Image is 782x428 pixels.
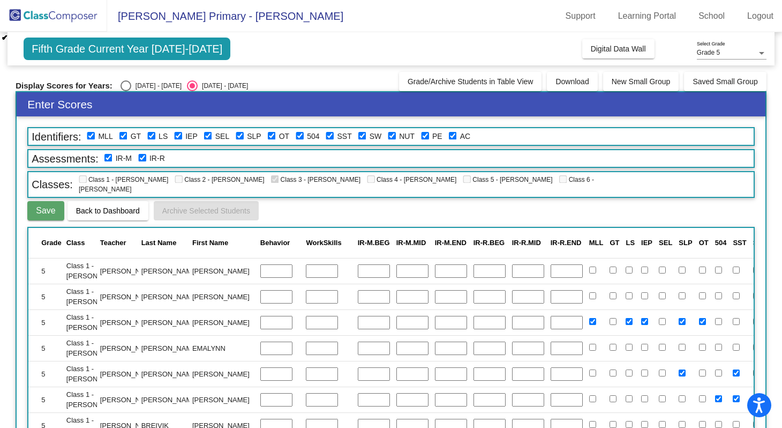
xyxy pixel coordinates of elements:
td: Class 1 - [PERSON_NAME] [63,335,127,361]
div: Behavior [260,238,290,248]
span: Save [36,206,55,215]
div: First Name [192,238,228,248]
td: EMALYNN [189,335,253,361]
label: Parental Engagement [432,131,442,142]
td: [PERSON_NAME] [189,361,253,387]
td: [PERSON_NAME] [189,284,253,309]
td: Class 1 - [PERSON_NAME] [63,284,127,309]
td: 5 [28,387,65,412]
span: Class 2 - [PERSON_NAME] [175,176,264,183]
span: 504 [715,239,727,247]
div: Last Name [141,238,214,248]
span: Grade/Archive Students in Table View [408,77,533,86]
label: Life Skills [159,131,168,142]
button: Save [27,201,64,220]
h3: Enter Scores [17,92,765,116]
td: [PERSON_NAME] [138,335,217,361]
td: [PERSON_NAME] [138,284,217,309]
td: [PERSON_NAME] [189,309,253,335]
div: [DATE] - [DATE] [131,81,182,91]
span: New Small Group [612,77,671,86]
span: Back to Dashboard [76,206,140,215]
span: Archive Selected Students [162,206,250,215]
div: First Name [192,238,250,248]
label: Attendance Concerns [460,131,470,142]
label: Social Emotional Learning IEP [215,131,229,142]
label: Occupational Therapy IEP [279,131,289,142]
span: Identifiers: [28,129,84,144]
td: Class 1 - [PERSON_NAME] [63,258,127,284]
span: IR-R.MID [512,239,541,247]
span: SST [733,239,746,247]
div: [DATE] - [DATE] [198,81,248,91]
td: [PERSON_NAME] [138,258,217,284]
span: SLP [679,239,692,247]
span: GT [610,239,619,247]
div: Class [66,238,124,248]
td: [PERSON_NAME] [96,284,160,309]
label: School Wide Intervention [370,131,382,142]
div: Last Name [141,238,177,248]
button: Back to Dashboard [67,201,148,220]
span: Class 3 - [PERSON_NAME] [271,176,360,183]
th: Grade [28,228,65,258]
span: Fifth Grade Current Year [DATE]-[DATE] [24,38,230,60]
button: Saved Small Group [684,72,766,91]
td: 5 [28,284,65,309]
div: WorkSkills [306,238,341,248]
td: [PERSON_NAME] [96,361,160,387]
a: Logout [739,8,782,25]
label: i-Ready Math [116,153,132,164]
label: Speech IEP [247,131,261,142]
td: [PERSON_NAME] [96,387,160,412]
a: Learning Portal [610,8,685,25]
td: [PERSON_NAME] [138,387,217,412]
td: 5 [28,309,65,335]
span: IR-M.END [435,239,467,247]
label: I-Ready Reading [149,153,165,164]
button: Archive Selected Students [154,201,259,220]
span: IR-M.BEG [358,239,390,247]
td: 5 [28,258,65,284]
span: Saved Small Group [693,77,757,86]
span: Class 1 - [PERSON_NAME] [79,176,168,183]
td: [PERSON_NAME] [138,361,217,387]
span: Digital Data Wall [591,45,646,53]
span: MLL [589,239,604,247]
span: Class 4 - [PERSON_NAME] [367,176,456,183]
div: Teacher [100,238,126,248]
button: New Small Group [603,72,679,91]
label: 504 Plan [307,131,319,142]
a: School [690,8,733,25]
button: Grade/Archive Students in Table View [399,72,542,91]
a: Support [557,8,604,25]
td: [PERSON_NAME] [96,309,160,335]
td: [PERSON_NAME] [138,309,217,335]
span: Classes: [28,177,76,192]
label: Nut Allergy [399,131,415,142]
mat-radio-group: Select an option [121,80,248,91]
span: [PERSON_NAME] Primary - [PERSON_NAME] [107,8,343,25]
button: Digital Data Wall [582,39,655,58]
span: Class 5 - [PERSON_NAME] [463,176,552,183]
td: 5 [28,361,65,387]
div: WorkSkills [306,238,351,248]
div: Teacher [100,238,157,248]
td: Class 1 - [PERSON_NAME] [63,309,127,335]
span: Download [555,77,589,86]
span: IR-R.BEG [473,239,505,247]
td: 5 [28,335,65,361]
div: Class [66,238,85,248]
span: IR-M.MID [396,239,426,247]
label: Multi Language Learner [98,131,112,142]
td: [PERSON_NAME] [96,335,160,361]
span: LS [626,239,635,247]
span: IEP [641,239,652,247]
label: Reading-Writing-Math IEP [185,131,198,142]
span: Assessments: [28,151,101,166]
span: Display Scores for Years: [16,81,112,91]
td: Class 1 - [PERSON_NAME] [63,361,127,387]
td: [PERSON_NAME] [96,258,160,284]
td: [PERSON_NAME] [189,258,253,284]
span: SEL [659,239,672,247]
